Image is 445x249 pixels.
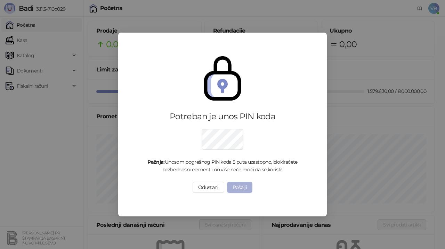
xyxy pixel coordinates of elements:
[138,111,307,122] div: Potreban je unos PIN koda
[147,159,165,165] strong: Pažnja:
[200,56,245,101] img: secure.svg
[227,182,253,193] button: Pošalji
[138,158,307,173] div: Unosom pogrešnog PIN koda 5 puta uzastopno, blokiraćete bezbednosni element i on više neće moći d...
[193,182,224,193] button: Odustani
